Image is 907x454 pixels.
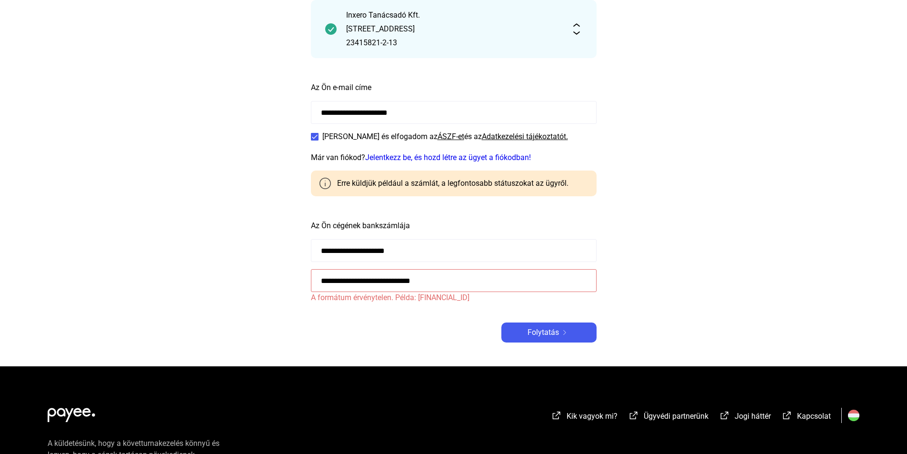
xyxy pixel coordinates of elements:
font: 23415821-2-13 [346,38,397,47]
font: ÁSZF-et [438,132,464,141]
img: info-szürke-körvonal [319,178,331,189]
a: ÁSZF-et [438,133,464,141]
a: Jelentkezz be, és hozd létre az ügyet a fiókodban! [365,153,531,162]
font: Inxero Tanácsadó Kft. [346,10,420,20]
a: Adatkezelési tájékoztatót. [482,133,568,141]
font: A formátum érvénytelen. Példa: [FINANCIAL_ID] [311,293,469,302]
a: külső-link-fehérKik vagyok mi? [551,413,618,422]
img: külső-link-fehér [551,411,562,420]
font: Kik vagyok mi? [567,412,618,421]
font: Jogi háttér [735,412,771,421]
img: jobbra nyíl-fehér [559,330,570,335]
img: külső-link-fehér [781,411,793,420]
font: Erre küldjük például a számlát, a legfontosabb státuszokat az ügyről. [337,179,568,188]
font: Már van fiókod? [311,153,365,162]
a: külső-link-fehérÜgyvédi partnerünk [628,413,708,422]
img: kibontás [571,23,582,35]
a: külső-link-fehérKapcsolat [781,413,831,422]
font: Adatkezelési tájékoztatót. [482,132,568,141]
img: white-payee-white-dot.svg [48,403,95,422]
a: külső-link-fehérJogi háttér [719,413,771,422]
button: Folytatásjobbra nyíl-fehér [501,323,597,343]
font: Az Ön cégének bankszámlája [311,221,410,230]
img: HU.svg [848,410,859,421]
font: [STREET_ADDRESS] [346,24,415,33]
font: [PERSON_NAME] és elfogadom az [322,132,438,141]
font: Az Ön e-mail címe [311,83,371,92]
img: külső-link-fehér [628,411,639,420]
font: és az [464,132,482,141]
img: külső-link-fehér [719,411,730,420]
font: Folytatás [528,328,559,337]
font: Kapcsolat [797,412,831,421]
img: pipa-sötétebb-zöld-kör [325,23,337,35]
font: Ügyvédi partnerünk [644,412,708,421]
